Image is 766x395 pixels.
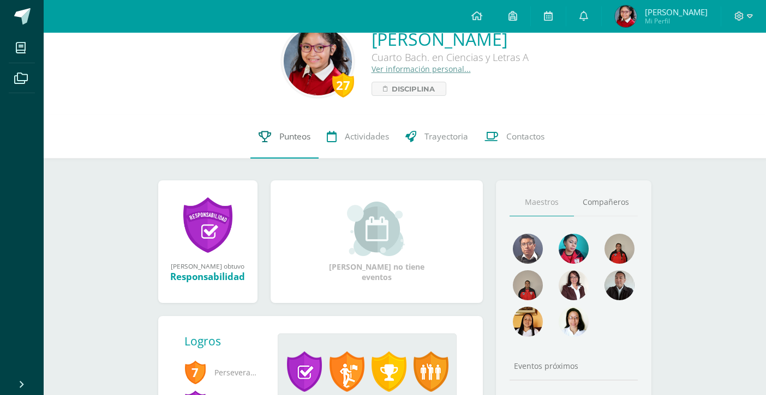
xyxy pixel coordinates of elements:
img: event_small.png [347,202,406,256]
img: 13ab8f91193d9b5be4ceabaa3d529691.png [615,5,637,27]
a: Contactos [476,115,553,159]
img: 7439dc799ba188a81a1faa7afdec93a0.png [559,270,589,300]
div: [PERSON_NAME] no tiene eventos [322,202,431,282]
a: Disciplina [372,82,446,96]
span: Contactos [506,131,544,142]
div: 27 [332,72,354,98]
img: 0d3619d765a73a478c6d916ef7d79d35.png [605,270,635,300]
div: Logros [184,333,270,349]
span: Perseverancia [184,357,261,387]
img: 8782b0643d5f2a4f06663b4841a2807c.png [284,27,352,95]
a: Actividades [319,115,397,159]
a: Trayectoria [397,115,476,159]
div: [PERSON_NAME] obtuvo [169,262,247,270]
img: 177a0cef6189344261906be38084f07c.png [513,270,543,300]
img: 46f6fa15264c5e69646c4d280a212a31.png [513,307,543,337]
span: Disciplina [392,82,435,95]
span: Mi Perfil [645,16,708,26]
span: Punteos [279,131,310,142]
img: 1c7763f46a97a60cb2d0673d8595e6ce.png [559,234,589,264]
div: Responsabilidad [169,270,247,283]
span: 7 [184,360,206,385]
a: Maestros [510,189,574,216]
img: 4cadd866b9674bb26779ba88b494ab1f.png [605,234,635,264]
img: 210e15fe5aec93a35c2ff202ea992515.png [559,307,589,337]
span: [PERSON_NAME] [645,7,708,17]
span: Trayectoria [424,131,468,142]
span: Actividades [345,131,389,142]
a: [PERSON_NAME] [372,27,529,51]
a: Punteos [250,115,319,159]
div: Eventos próximos [510,361,638,371]
div: Cuarto Bach. en Ciencias y Letras A [372,51,529,64]
img: bf3cc4379d1deeebe871fe3ba6f72a08.png [513,234,543,264]
a: Ver información personal... [372,64,471,74]
a: Compañeros [574,189,638,216]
